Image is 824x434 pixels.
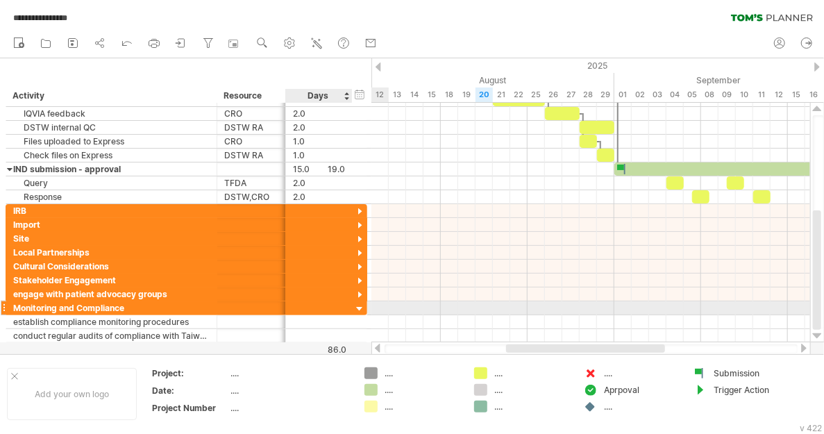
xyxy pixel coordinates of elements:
div: Aprpoval [604,384,680,396]
div: Date: [152,385,228,397]
div: Wednesday, 13 August 2025 [389,87,406,102]
div: 1.0 [293,149,345,162]
div: Trigger Action [714,384,789,396]
div: Check files on Express [13,149,210,162]
div: Friday, 22 August 2025 [510,87,528,102]
div: .... [385,367,460,379]
div: DSTW RA [224,149,278,162]
div: .... [231,367,348,379]
div: Tuesday, 16 September 2025 [805,87,823,102]
div: Friday, 5 September 2025 [684,87,701,102]
div: 2.0 [293,121,345,134]
div: .... [604,401,680,412]
div: .... [494,401,570,412]
div: .... [385,384,460,396]
div: Import [13,218,210,231]
div: CRO [224,107,278,120]
div: IQVIA feedback [13,107,210,120]
div: CRO [224,135,278,148]
div: .... [494,367,570,379]
div: DSTW,CRO [224,190,278,203]
div: conduct regular audits of compliance with Taiwanese regulations [13,329,210,342]
div: 86.0 [287,344,346,355]
div: .... [385,401,460,412]
div: Monday, 25 August 2025 [528,87,545,102]
div: DSTW internal QC [13,121,210,134]
div: Tuesday, 19 August 2025 [458,87,476,102]
div: Files uploaded to Express [13,135,210,148]
div: v 422 [800,423,822,433]
div: Friday, 12 September 2025 [771,87,788,102]
div: Project Number [152,402,228,414]
div: Project: [152,367,228,379]
div: Thursday, 11 September 2025 [753,87,771,102]
div: Submission [714,367,789,379]
div: Wednesday, 20 August 2025 [476,87,493,102]
div: 15.0 [293,162,345,176]
div: IRB [13,204,210,217]
div: Resource [224,89,278,103]
div: Activity [12,89,209,103]
div: 1.0 [293,135,345,148]
div: TFDA [224,176,278,190]
div: .... [604,367,680,379]
div: Local Partnerships [13,246,210,259]
div: 2.0 [293,176,345,190]
div: Monday, 18 August 2025 [441,87,458,102]
div: Thursday, 21 August 2025 [493,87,510,102]
div: .... [231,402,348,414]
div: Thursday, 4 September 2025 [666,87,684,102]
div: 2.0 [293,107,345,120]
div: Thursday, 14 August 2025 [406,87,423,102]
div: Wednesday, 10 September 2025 [736,87,753,102]
div: Thursday, 28 August 2025 [580,87,597,102]
div: Monday, 8 September 2025 [701,87,718,102]
div: DSTW RA [224,121,278,134]
div: Wednesday, 27 August 2025 [562,87,580,102]
div: Query [13,176,210,190]
div: Friday, 15 August 2025 [423,87,441,102]
div: Cultural Considerations [13,260,210,273]
div: .... [231,385,348,397]
div: Days [285,89,351,103]
div: Friday, 29 August 2025 [597,87,614,102]
div: Monday, 15 September 2025 [788,87,805,102]
div: .... [494,384,570,396]
div: Tuesday, 26 August 2025 [545,87,562,102]
div: Tuesday, 2 September 2025 [632,87,649,102]
div: engage with patient advocacy groups [13,287,210,301]
div: 2.0 [293,190,345,203]
div: Add your own logo [7,368,137,420]
div: August 2025 [250,73,614,87]
div: Stakeholder Engagement [13,274,210,287]
div: Monitoring and Compliance [13,301,210,315]
div: Tuesday, 12 August 2025 [371,87,389,102]
div: Monday, 1 September 2025 [614,87,632,102]
div: Wednesday, 3 September 2025 [649,87,666,102]
div: Site [13,232,210,245]
div: IND submission - approval [13,162,210,176]
div: establish compliance monitoring procedures [13,315,210,328]
div: Tuesday, 9 September 2025 [718,87,736,102]
div: Response [13,190,210,203]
